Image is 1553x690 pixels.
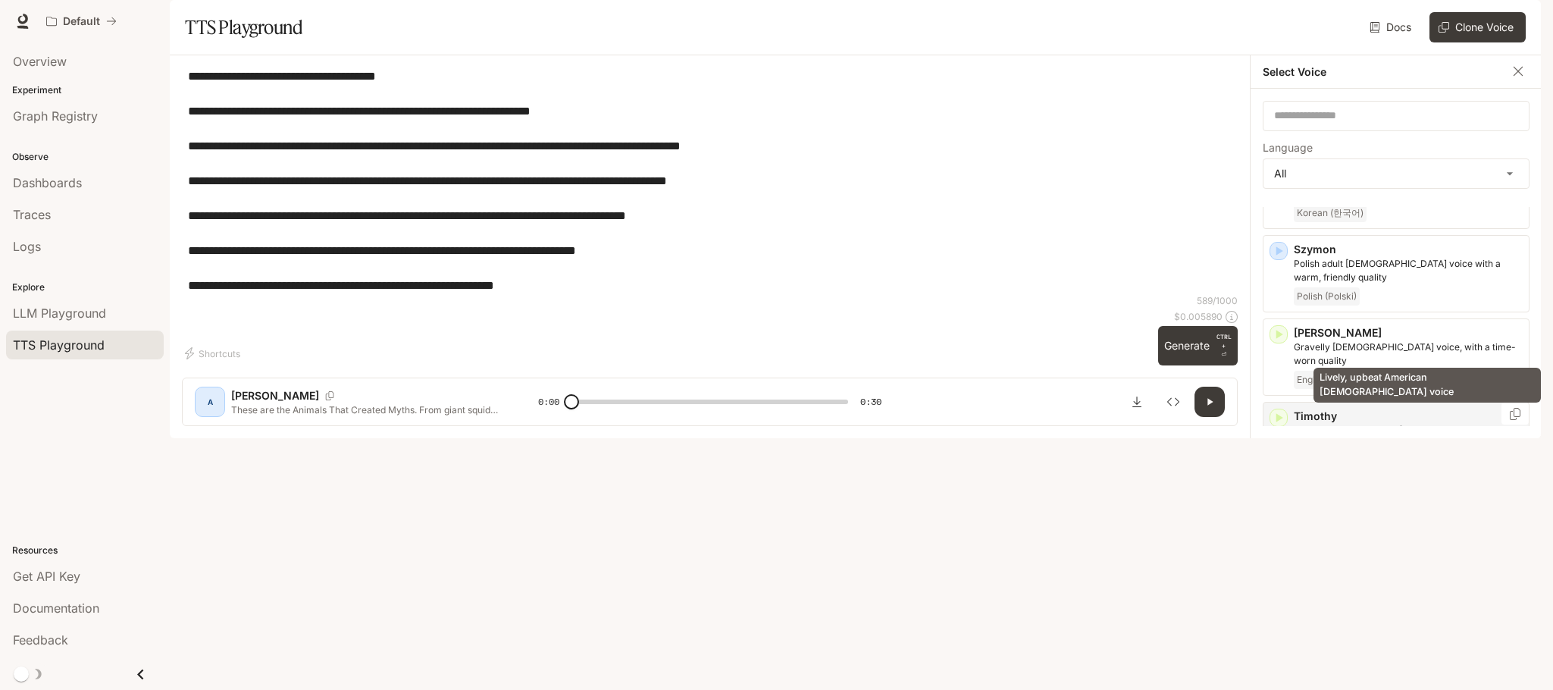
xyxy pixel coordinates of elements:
p: Timothy [1294,409,1523,424]
h1: TTS Playground [185,12,302,42]
button: Shortcuts [182,341,246,365]
p: Lively, upbeat American male voice [1294,424,1523,451]
p: Default [63,15,100,28]
button: Copy Voice ID [319,391,340,400]
div: A [198,390,222,414]
p: CTRL + [1216,332,1232,350]
p: [PERSON_NAME] [1294,325,1523,340]
p: [PERSON_NAME] [231,388,319,403]
div: All [1263,159,1529,188]
button: Copy Voice ID [1508,408,1523,420]
span: Korean (한국어) [1294,204,1367,222]
p: Polish adult male voice with a warm, friendly quality [1294,257,1523,284]
div: Lively, upbeat American [DEMOGRAPHIC_DATA] voice [1313,368,1541,403]
button: Download audio [1122,387,1152,417]
button: GenerateCTRL +⏎ [1158,326,1238,365]
button: Inspect [1158,387,1188,417]
button: All workspaces [39,6,124,36]
button: Clone Voice [1429,12,1526,42]
span: English [1294,371,1330,389]
span: 0:00 [538,394,559,409]
span: Polish (Polski) [1294,287,1360,306]
p: Gravelly male voice, with a time-worn quality [1294,340,1523,368]
p: These are the Animals That Created Myths. From giant squids came the Kraken, said to drag entire ... [231,403,502,416]
p: ⏎ [1216,332,1232,359]
p: Szymon [1294,242,1523,257]
span: 0:30 [860,394,881,409]
a: Docs [1367,12,1417,42]
p: Language [1263,143,1313,153]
